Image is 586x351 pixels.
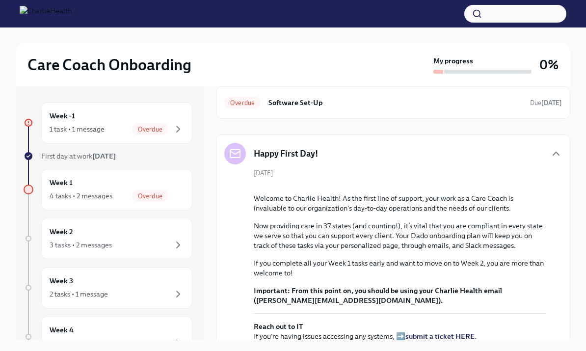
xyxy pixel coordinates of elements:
[24,218,192,259] a: Week 23 tasks • 2 messages
[92,152,116,161] strong: [DATE]
[254,148,318,160] h5: Happy First Day!
[254,221,546,250] p: Now providing care in 37 states (and counting!), it’s vital that you are compliant in every state...
[50,124,105,134] div: 1 task • 1 message
[541,99,562,107] strong: [DATE]
[50,338,67,348] div: 1 task
[254,168,273,178] span: [DATE]
[254,193,546,213] p: Welcome to Charlie Health! As the first line of support, your work as a Care Coach is invaluable ...
[50,177,73,188] h6: Week 1
[254,258,546,278] p: If you complete all your Week 1 tasks early and want to move on to Week 2, you are more than welc...
[132,192,168,200] span: Overdue
[405,332,475,341] a: submit a ticket HERE
[27,55,191,75] h2: Care Coach Onboarding
[50,226,73,237] h6: Week 2
[224,99,261,107] span: Overdue
[20,6,72,22] img: CharlieHealth
[50,240,112,250] div: 3 tasks • 2 messages
[50,110,75,121] h6: Week -1
[224,95,562,110] a: OverdueSoftware Set-UpDue[DATE]
[50,324,74,335] h6: Week 4
[268,97,522,108] h6: Software Set-Up
[254,286,502,305] strong: From this point on, you should be using your Charlie Health email ([PERSON_NAME][EMAIL_ADDRESS][D...
[50,289,108,299] div: 2 tasks • 1 message
[254,322,303,331] strong: Reach out to IT
[539,56,559,74] h3: 0%
[50,275,73,286] h6: Week 3
[132,126,168,133] span: Overdue
[41,152,116,161] span: First day at work
[50,191,112,201] div: 4 tasks • 2 messages
[254,286,290,295] strong: Important:
[24,151,192,161] a: First day at work[DATE]
[254,322,477,341] p: If you're having issues accessing any systems, ➡️ .
[530,98,562,108] span: August 12th, 2025 09:00
[433,56,473,66] strong: My progress
[530,99,562,107] span: Due
[24,267,192,308] a: Week 32 tasks • 1 message
[24,169,192,210] a: Week 14 tasks • 2 messagesOverdue
[24,102,192,143] a: Week -11 task • 1 messageOverdue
